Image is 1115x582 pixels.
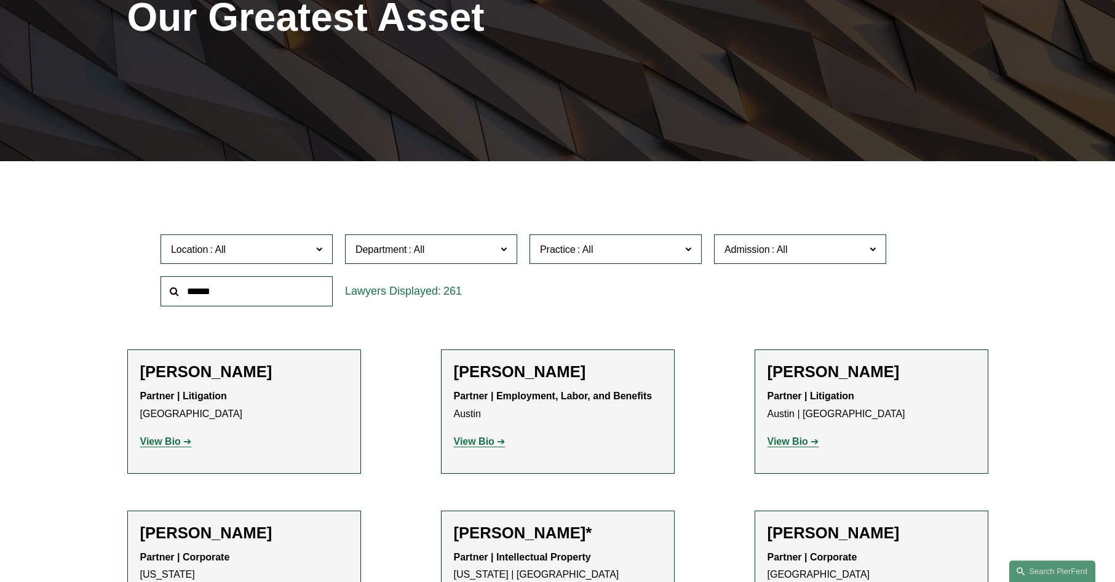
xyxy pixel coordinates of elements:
[724,244,770,255] span: Admission
[454,524,662,543] h2: [PERSON_NAME]*
[1009,560,1095,582] a: Search this site
[454,552,591,562] strong: Partner | Intellectual Property
[768,524,975,543] h2: [PERSON_NAME]
[140,552,230,562] strong: Partner | Corporate
[454,388,662,423] p: Austin
[140,436,181,447] strong: View Bio
[768,436,819,447] a: View Bio
[140,362,348,381] h2: [PERSON_NAME]
[540,244,576,255] span: Practice
[443,285,462,297] span: 261
[355,244,407,255] span: Department
[768,388,975,423] p: Austin | [GEOGRAPHIC_DATA]
[171,244,208,255] span: Location
[454,362,662,381] h2: [PERSON_NAME]
[140,436,192,447] a: View Bio
[140,524,348,543] h2: [PERSON_NAME]
[768,436,808,447] strong: View Bio
[768,552,857,562] strong: Partner | Corporate
[140,391,227,401] strong: Partner | Litigation
[454,391,653,401] strong: Partner | Employment, Labor, and Benefits
[454,436,494,447] strong: View Bio
[454,436,506,447] a: View Bio
[768,391,854,401] strong: Partner | Litigation
[140,388,348,423] p: [GEOGRAPHIC_DATA]
[768,362,975,381] h2: [PERSON_NAME]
